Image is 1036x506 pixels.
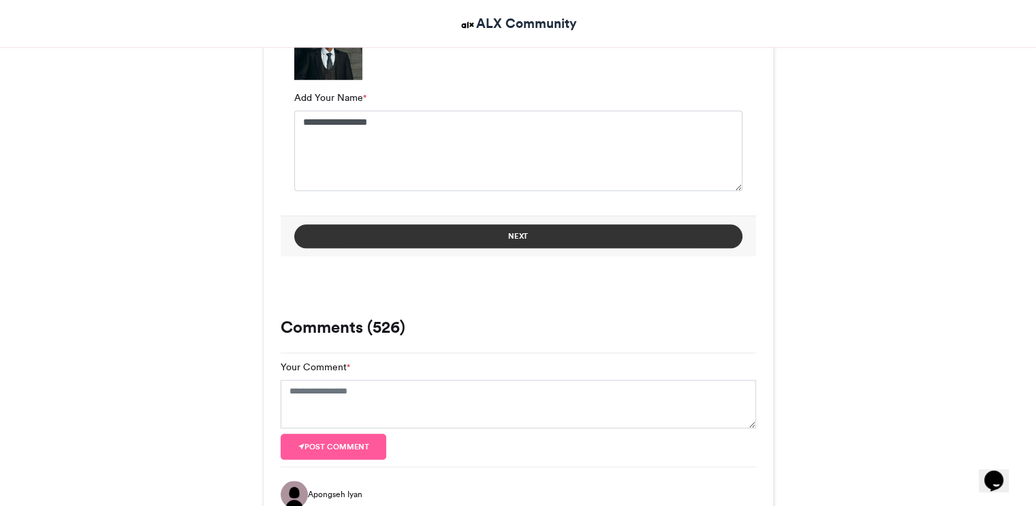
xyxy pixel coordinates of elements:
[294,91,366,105] label: Add Your Name
[281,360,350,374] label: Your Comment
[308,488,362,501] span: Apongseh Iyan
[281,319,756,336] h3: Comments (526)
[281,434,387,460] button: Post comment
[459,16,476,33] img: ALX Community
[294,224,742,248] button: Next
[459,14,577,33] a: ALX Community
[979,451,1022,492] iframe: chat widget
